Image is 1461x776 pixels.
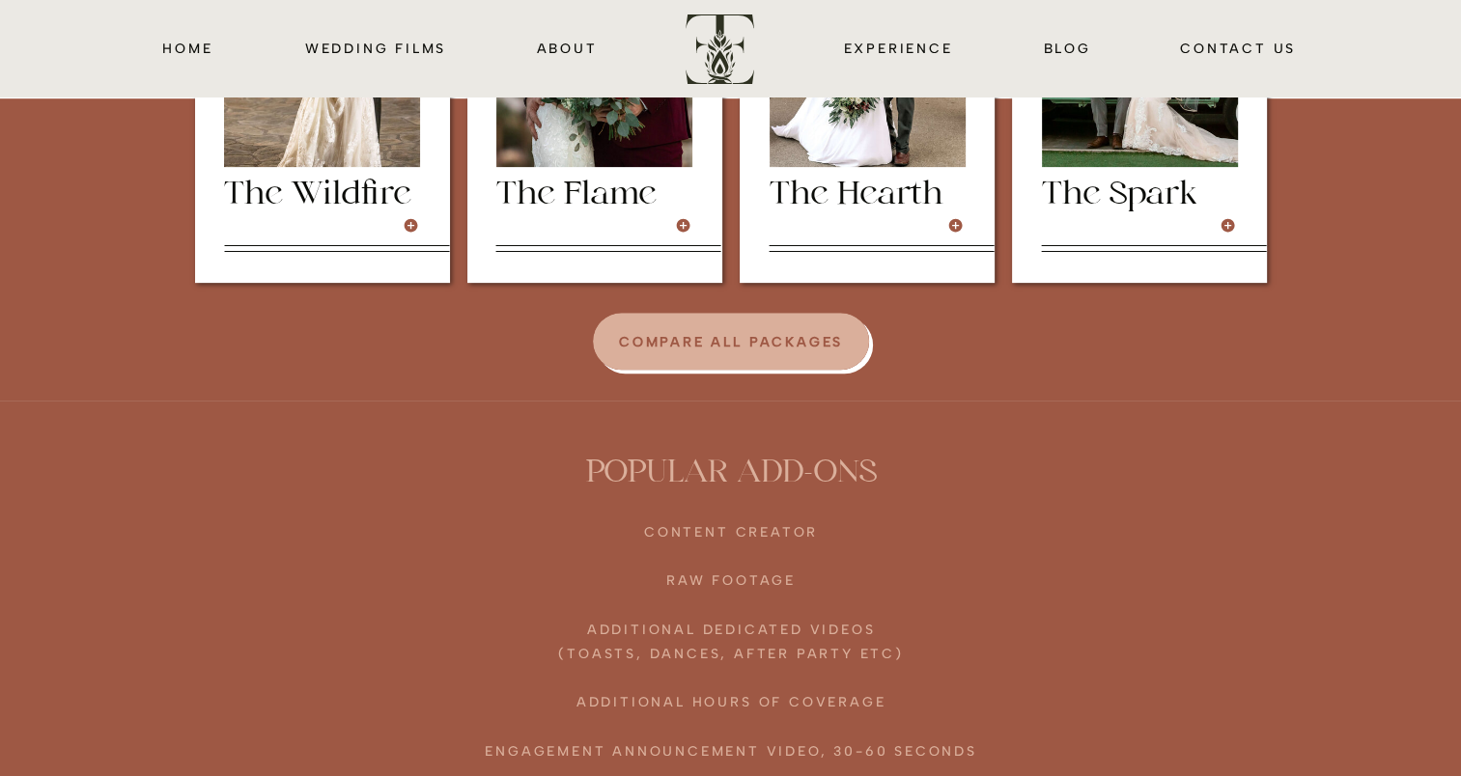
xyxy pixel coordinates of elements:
[496,177,692,209] a: The Flame
[1043,37,1092,59] a: blog
[564,455,899,486] h2: POPULAR ADD-ONS
[1178,37,1299,59] a: CONTACT us
[224,177,420,209] a: The Wildfire
[1042,177,1238,209] a: The Spark
[385,520,1078,731] p: Content Creator Raw footage Additional Dedicated Videos (Toasts, Dances, After Party etc) Additio...
[840,37,957,59] a: EXPERIENCE
[536,37,599,59] a: about
[613,330,850,353] h3: COMPARE ALL PACKAGES
[302,37,450,59] a: wedding films
[160,37,216,59] a: HOME
[770,177,966,209] a: The Hearth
